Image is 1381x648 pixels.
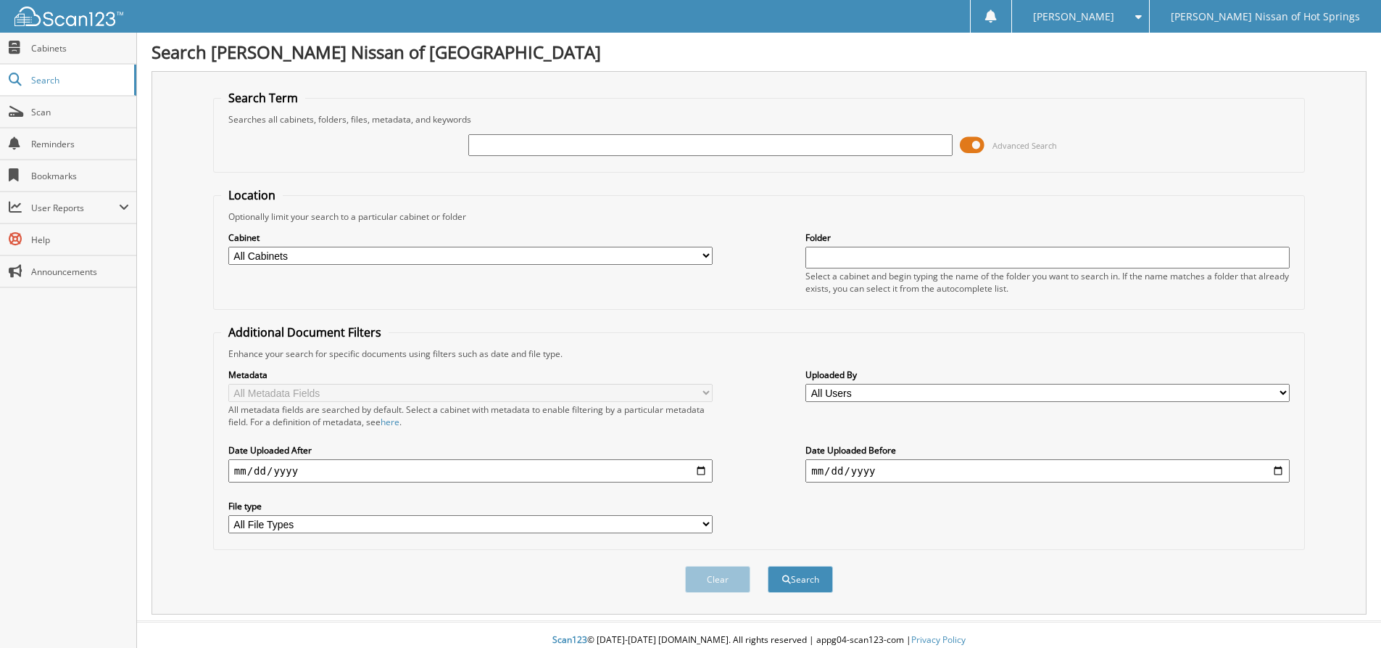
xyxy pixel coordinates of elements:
[805,369,1290,381] label: Uploaded By
[1033,12,1114,21] span: [PERSON_NAME]
[805,270,1290,295] div: Select a cabinet and begin typing the name of the folder you want to search in. If the name match...
[31,106,129,118] span: Scan
[992,140,1057,151] span: Advanced Search
[685,566,750,593] button: Clear
[228,231,713,244] label: Cabinet
[152,40,1367,64] h1: Search [PERSON_NAME] Nissan of [GEOGRAPHIC_DATA]
[381,416,399,428] a: here
[31,74,127,86] span: Search
[805,231,1290,244] label: Folder
[228,444,713,456] label: Date Uploaded After
[221,90,305,106] legend: Search Term
[911,633,966,646] a: Privacy Policy
[768,566,833,593] button: Search
[552,633,587,646] span: Scan123
[221,187,283,203] legend: Location
[221,324,389,340] legend: Additional Document Filters
[228,369,713,381] label: Metadata
[228,459,713,483] input: start
[805,444,1290,456] label: Date Uploaded Before
[31,138,129,150] span: Reminders
[14,7,123,26] img: scan123-logo-white.svg
[805,459,1290,483] input: end
[31,170,129,182] span: Bookmarks
[221,210,1297,223] div: Optionally limit your search to a particular cabinet or folder
[1171,12,1360,21] span: [PERSON_NAME] Nissan of Hot Springs
[221,348,1297,360] div: Enhance your search for specific documents using filters such as date and file type.
[221,113,1297,126] div: Searches all cabinets, folders, files, metadata, and keywords
[228,500,713,512] label: File type
[31,42,129,54] span: Cabinets
[31,234,129,246] span: Help
[31,266,129,278] span: Announcements
[228,403,713,428] div: All metadata fields are searched by default. Select a cabinet with metadata to enable filtering b...
[31,202,119,214] span: User Reports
